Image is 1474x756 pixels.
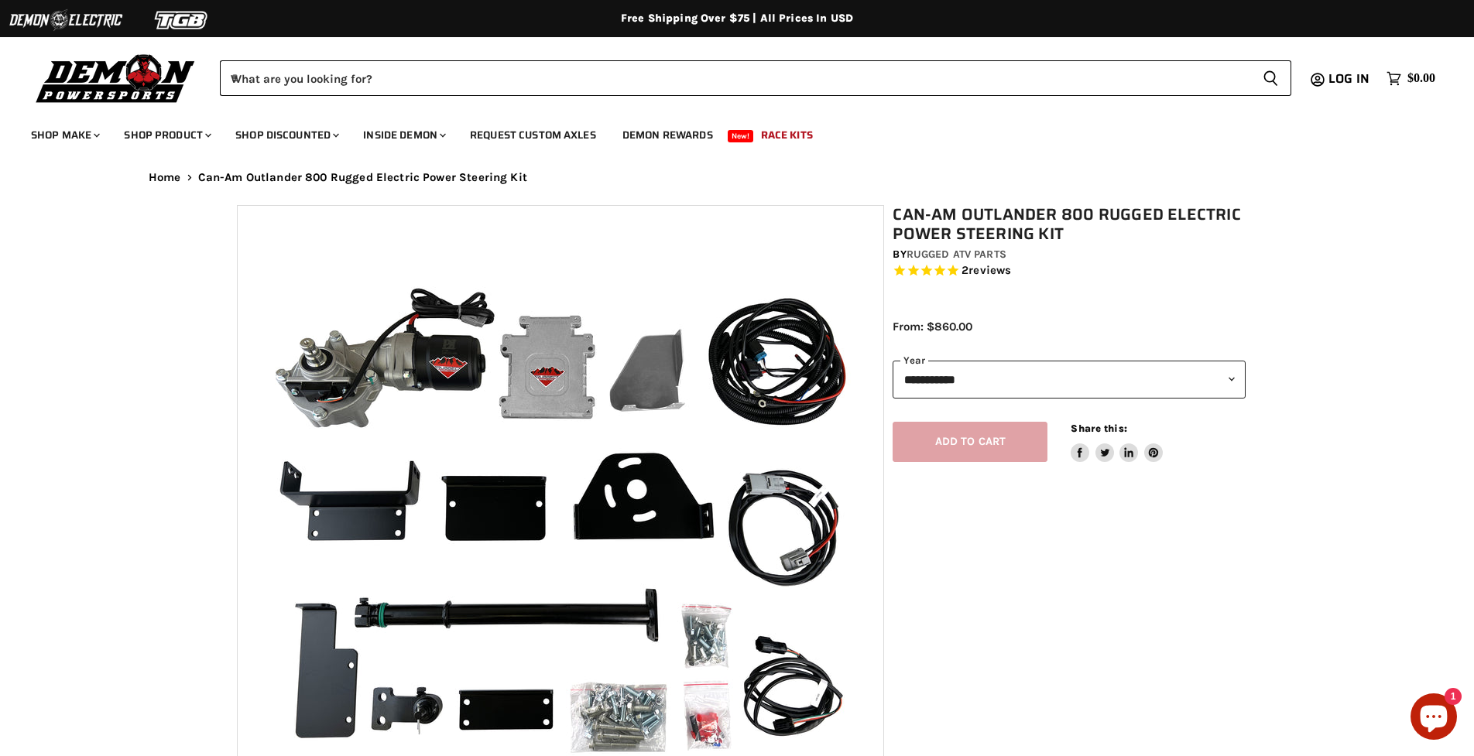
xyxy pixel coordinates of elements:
[124,5,240,35] img: TGB Logo 2
[112,119,221,151] a: Shop Product
[1379,67,1443,90] a: $0.00
[8,5,124,35] img: Demon Electric Logo 2
[198,171,527,184] span: Can-Am Outlander 800 Rugged Electric Power Steering Kit
[149,171,181,184] a: Home
[1071,422,1163,463] aside: Share this:
[893,246,1246,263] div: by
[31,50,201,105] img: Demon Powersports
[893,205,1246,244] h1: Can-Am Outlander 800 Rugged Electric Power Steering Kit
[907,248,1006,261] a: Rugged ATV Parts
[611,119,725,151] a: Demon Rewards
[19,113,1431,151] ul: Main menu
[749,119,824,151] a: Race Kits
[1321,72,1379,86] a: Log in
[19,119,109,151] a: Shop Make
[220,60,1291,96] form: Product
[1071,422,1126,434] span: Share this:
[962,264,1011,278] span: 2 reviews
[351,119,455,151] a: Inside Demon
[224,119,348,151] a: Shop Discounted
[893,320,972,334] span: From: $860.00
[118,12,1356,26] div: Free Shipping Over $75 | All Prices In USD
[893,361,1246,399] select: year
[220,60,1250,96] input: When autocomplete results are available use up and down arrows to review and enter to select
[968,264,1011,278] span: reviews
[1328,69,1369,88] span: Log in
[118,171,1356,184] nav: Breadcrumbs
[458,119,608,151] a: Request Custom Axles
[1250,60,1291,96] button: Search
[1406,693,1462,744] inbox-online-store-chat: Shopify online store chat
[893,263,1246,279] span: Rated 5.0 out of 5 stars 2 reviews
[728,130,754,142] span: New!
[1407,71,1435,86] span: $0.00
